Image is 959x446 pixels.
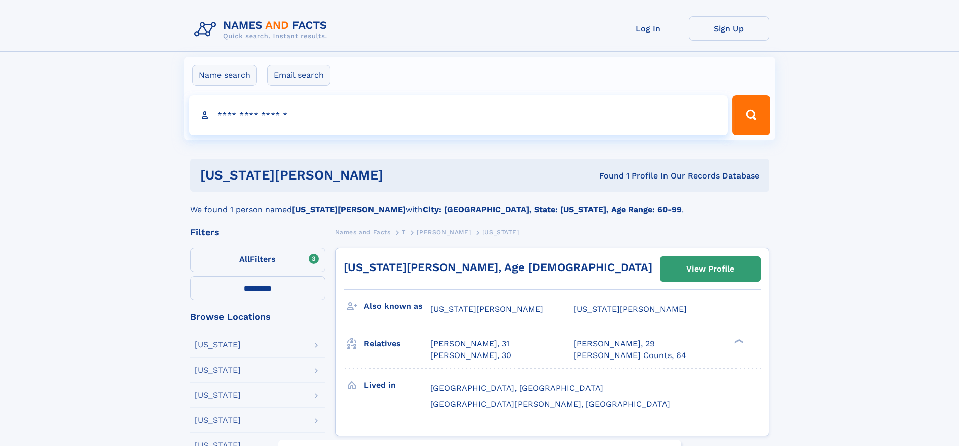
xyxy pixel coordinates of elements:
h3: Also known as [364,298,430,315]
span: [PERSON_NAME] [417,229,471,236]
input: search input [189,95,728,135]
h1: [US_STATE][PERSON_NAME] [200,169,491,182]
button: Search Button [732,95,770,135]
a: [PERSON_NAME] Counts, 64 [574,350,686,361]
span: [US_STATE] [482,229,519,236]
a: [PERSON_NAME], 29 [574,338,655,349]
span: [US_STATE][PERSON_NAME] [574,304,687,314]
div: View Profile [686,257,734,281]
a: Log In [608,16,689,41]
a: [US_STATE][PERSON_NAME], Age [DEMOGRAPHIC_DATA] [344,261,652,274]
div: We found 1 person named with . [190,192,769,216]
a: Names and Facts [335,226,391,238]
span: T [402,229,406,236]
span: [US_STATE][PERSON_NAME] [430,304,543,314]
span: [GEOGRAPHIC_DATA][PERSON_NAME], [GEOGRAPHIC_DATA] [430,399,670,409]
b: [US_STATE][PERSON_NAME] [292,205,406,214]
a: [PERSON_NAME] [417,226,471,238]
div: ❯ [732,338,744,345]
a: T [402,226,406,238]
div: Found 1 Profile In Our Records Database [491,170,759,182]
div: Filters [190,228,325,237]
div: Browse Locations [190,312,325,321]
label: Filters [190,248,325,272]
a: View Profile [660,257,760,281]
div: [US_STATE] [195,391,241,399]
div: [US_STATE] [195,416,241,424]
span: All [239,254,250,264]
label: Email search [267,65,330,86]
span: [GEOGRAPHIC_DATA], [GEOGRAPHIC_DATA] [430,383,603,393]
h3: Lived in [364,377,430,394]
a: Sign Up [689,16,769,41]
div: [US_STATE] [195,366,241,374]
div: [US_STATE] [195,341,241,349]
h3: Relatives [364,335,430,352]
b: City: [GEOGRAPHIC_DATA], State: [US_STATE], Age Range: 60-99 [423,205,682,214]
a: [PERSON_NAME], 30 [430,350,511,361]
a: [PERSON_NAME], 31 [430,338,509,349]
label: Name search [192,65,257,86]
img: Logo Names and Facts [190,16,335,43]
